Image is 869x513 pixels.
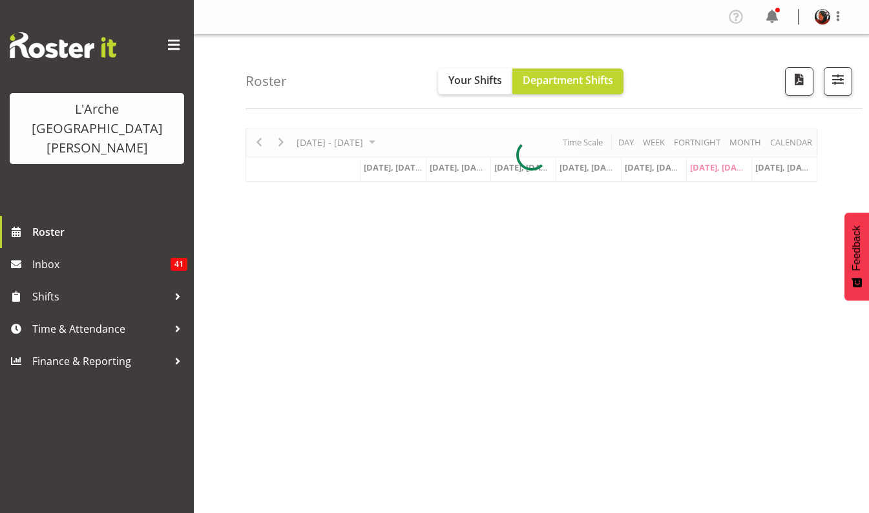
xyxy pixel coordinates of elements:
[523,73,613,87] span: Department Shifts
[851,225,863,271] span: Feedback
[246,74,287,89] h4: Roster
[438,68,512,94] button: Your Shifts
[32,255,171,274] span: Inbox
[844,213,869,300] button: Feedback - Show survey
[32,319,168,339] span: Time & Attendance
[32,287,168,306] span: Shifts
[785,67,813,96] button: Download a PDF of the roster according to the set date range.
[512,68,623,94] button: Department Shifts
[824,67,852,96] button: Filter Shifts
[10,32,116,58] img: Rosterit website logo
[32,351,168,371] span: Finance & Reporting
[815,9,830,25] img: cherri-waata-vale45b4d6aa2776c258a6e23f06169d83f5.png
[23,99,171,158] div: L'Arche [GEOGRAPHIC_DATA][PERSON_NAME]
[171,258,187,271] span: 41
[448,73,502,87] span: Your Shifts
[32,222,187,242] span: Roster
